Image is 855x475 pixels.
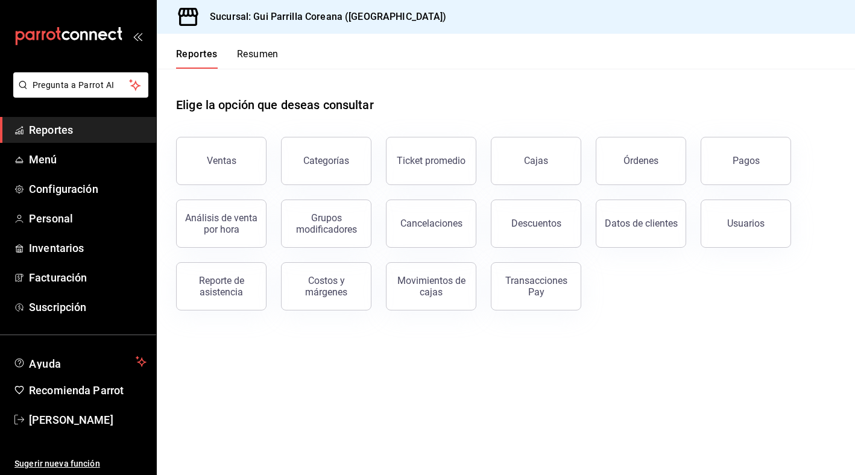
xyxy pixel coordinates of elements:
div: Descuentos [511,218,561,229]
button: Categorías [281,137,371,185]
div: Grupos modificadores [289,212,364,235]
span: Ayuda [29,354,131,369]
button: Grupos modificadores [281,200,371,248]
button: Pregunta a Parrot AI [13,72,148,98]
button: Reportes [176,48,218,69]
span: Menú [29,151,147,168]
div: Categorías [303,155,349,166]
span: [PERSON_NAME] [29,412,147,428]
div: Movimientos de cajas [394,275,469,298]
div: Transacciones Pay [499,275,573,298]
div: Cancelaciones [400,218,462,229]
div: Pagos [733,155,760,166]
button: Ventas [176,137,267,185]
span: Inventarios [29,240,147,256]
span: Configuración [29,181,147,197]
span: Sugerir nueva función [14,458,147,470]
span: Suscripción [29,299,147,315]
button: Transacciones Pay [491,262,581,310]
h1: Elige la opción que deseas consultar [176,96,374,114]
div: Ventas [207,155,236,166]
button: Cancelaciones [386,200,476,248]
button: Ticket promedio [386,137,476,185]
span: Recomienda Parrot [29,382,147,398]
button: Resumen [237,48,279,69]
button: Datos de clientes [596,200,686,248]
a: Pregunta a Parrot AI [8,87,148,100]
button: Costos y márgenes [281,262,371,310]
button: Movimientos de cajas [386,262,476,310]
button: Pagos [701,137,791,185]
button: open_drawer_menu [133,31,142,41]
span: Personal [29,210,147,227]
div: Análisis de venta por hora [184,212,259,235]
div: Datos de clientes [605,218,678,229]
span: Reportes [29,122,147,138]
div: Ticket promedio [397,155,465,166]
span: Pregunta a Parrot AI [33,79,130,92]
span: Facturación [29,269,147,286]
div: navigation tabs [176,48,279,69]
button: Reporte de asistencia [176,262,267,310]
a: Cajas [491,137,581,185]
div: Cajas [524,154,549,168]
button: Órdenes [596,137,686,185]
div: Usuarios [727,218,765,229]
button: Usuarios [701,200,791,248]
div: Costos y márgenes [289,275,364,298]
button: Descuentos [491,200,581,248]
div: Reporte de asistencia [184,275,259,298]
div: Órdenes [623,155,658,166]
h3: Sucursal: Gui Parrilla Coreana ([GEOGRAPHIC_DATA]) [200,10,447,24]
button: Análisis de venta por hora [176,200,267,248]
